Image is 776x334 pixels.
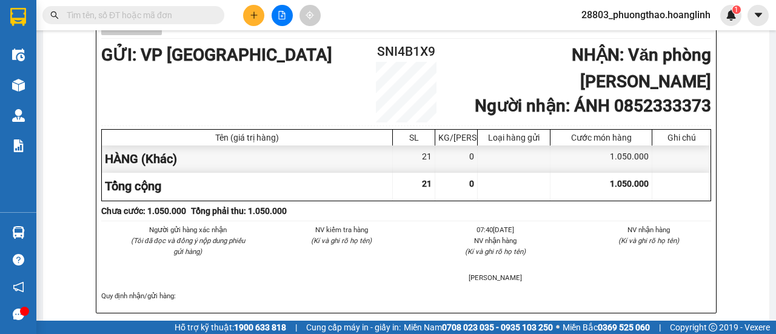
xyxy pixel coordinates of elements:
[572,7,720,22] span: 28803_phuongthao.hoanglinh
[550,145,652,173] div: 1.050.000
[13,254,24,266] span: question-circle
[12,226,25,239] img: warehouse-icon
[125,224,250,235] li: Người gửi hàng xác nhận
[422,179,432,189] span: 21
[433,224,558,235] li: 07:40[DATE]
[295,321,297,334] span: |
[306,321,401,334] span: Cung cấp máy in - giấy in:
[469,179,474,189] span: 0
[67,8,210,22] input: Tìm tên, số ĐT hoặc mã đơn
[175,321,286,334] span: Hỗ trợ kỹ thuật:
[50,11,59,19] span: search
[12,109,25,122] img: warehouse-icon
[279,224,404,235] li: NV kiểm tra hàng
[12,79,25,92] img: warehouse-icon
[396,133,432,142] div: SL
[748,5,769,26] button: caret-down
[435,145,478,173] div: 0
[734,5,738,14] span: 1
[404,321,553,334] span: Miền Nam
[13,281,24,293] span: notification
[556,325,560,330] span: ⚪️
[659,321,661,334] span: |
[726,10,737,21] img: icon-new-feature
[655,133,707,142] div: Ghi chú
[709,323,717,332] span: copyright
[101,45,332,65] b: GỬI : VP [GEOGRAPHIC_DATA]
[442,322,553,332] strong: 0708 023 035 - 0935 103 250
[438,133,474,142] div: KG/[PERSON_NAME]
[481,133,547,142] div: Loại hàng gửi
[311,236,372,245] i: (Kí và ghi rõ họ tên)
[12,139,25,152] img: solution-icon
[101,206,186,216] b: Chưa cước : 1.050.000
[250,11,258,19] span: plus
[563,321,650,334] span: Miền Bắc
[465,247,526,256] i: (Kí và ghi rõ họ tên)
[13,309,24,320] span: message
[299,5,321,26] button: aim
[105,133,389,142] div: Tên (giá trị hàng)
[12,48,25,61] img: warehouse-icon
[618,236,679,245] i: (Kí và ghi rõ họ tên)
[393,145,435,173] div: 21
[191,206,287,216] b: Tổng phải thu: 1.050.000
[105,179,161,193] span: Tổng cộng
[306,11,314,19] span: aim
[587,224,712,235] li: NV nhận hàng
[355,42,457,62] h2: SNI4B1X9
[10,8,26,26] img: logo-vxr
[598,322,650,332] strong: 0369 525 060
[554,133,649,142] div: Cước món hàng
[243,5,264,26] button: plus
[475,96,711,116] b: Người nhận : ÁNH 0852333373
[131,236,245,256] i: (Tôi đã đọc và đồng ý nộp dung phiếu gửi hàng)
[433,272,558,283] li: [PERSON_NAME]
[732,5,741,14] sup: 1
[278,11,286,19] span: file-add
[272,5,293,26] button: file-add
[102,145,393,173] div: HÀNG (Khác)
[101,290,711,301] div: Quy định nhận/gửi hàng :
[753,10,764,21] span: caret-down
[572,45,711,92] b: NHẬN : Văn phòng [PERSON_NAME]
[234,322,286,332] strong: 1900 633 818
[610,179,649,189] span: 1.050.000
[433,235,558,246] li: NV nhận hàng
